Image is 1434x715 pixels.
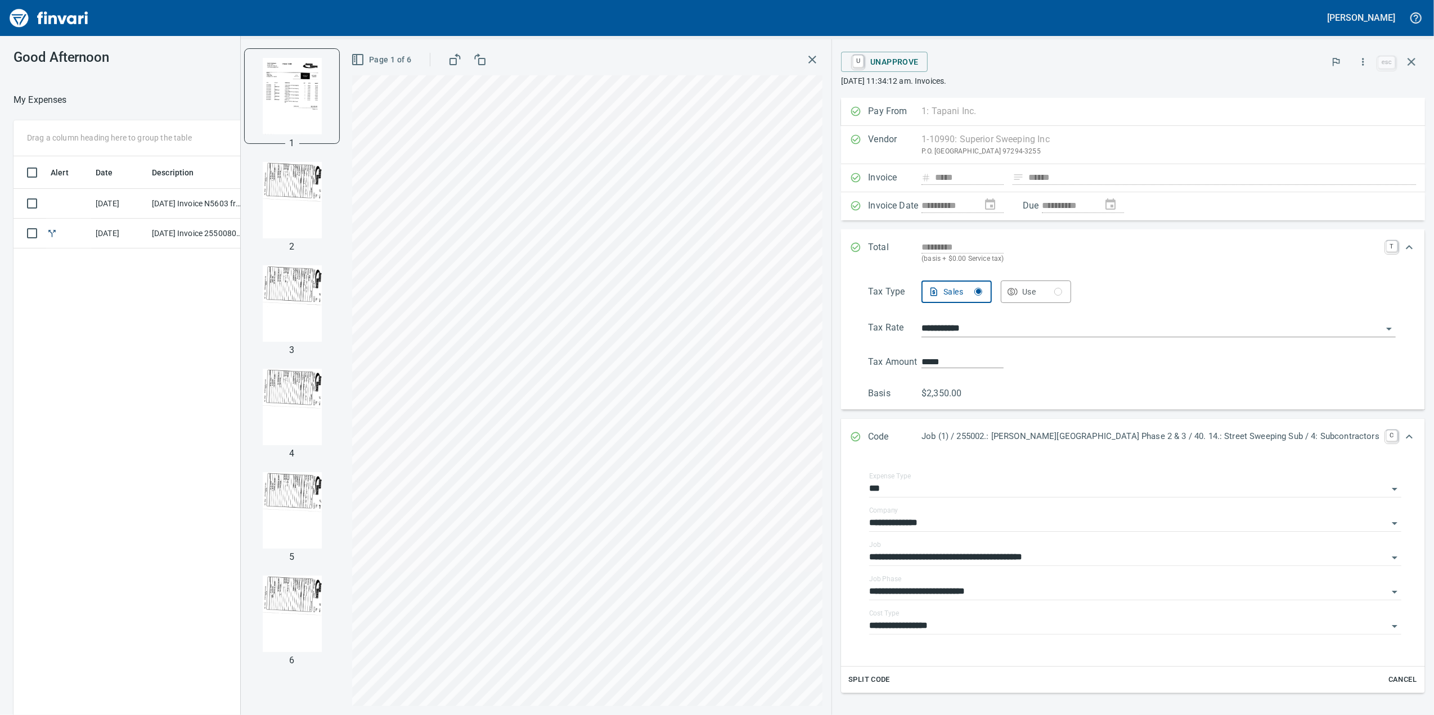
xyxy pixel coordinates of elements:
[1386,430,1397,441] a: C
[921,280,992,303] button: Sales
[27,132,192,143] p: Drag a column heading here to group the table
[290,550,295,564] p: 5
[96,166,128,179] span: Date
[868,241,921,265] p: Total
[869,541,881,548] label: Job
[254,472,330,549] img: Page 5
[921,430,1379,443] p: Job (1) / 255002.: [PERSON_NAME][GEOGRAPHIC_DATA] Phase 2 & 3 / 40. 14.: Street Sweeping Sub / 4:...
[921,387,975,400] p: $2,350.00
[869,473,911,479] label: Expense Type
[1387,515,1402,531] button: Open
[1387,618,1402,634] button: Open
[850,52,919,71] span: Unapprove
[46,229,58,237] span: Split transaction
[1387,550,1402,565] button: Open
[51,166,69,179] span: Alert
[1387,584,1402,600] button: Open
[14,49,371,65] h3: Good Afternoon
[254,58,330,134] img: Page 1
[290,654,295,667] p: 6
[1001,280,1071,303] button: Use
[290,447,295,460] p: 4
[290,137,295,150] p: 1
[848,673,890,686] span: Split Code
[1328,12,1395,24] h5: [PERSON_NAME]
[14,93,67,107] p: My Expenses
[1375,48,1425,75] span: Close invoice
[869,576,901,582] label: Job Phase
[853,55,864,67] a: U
[1325,9,1398,26] button: [PERSON_NAME]
[147,219,249,248] td: [DATE] Invoice 255008092225 from Tapani Materials (1-29544)
[353,53,411,67] span: Page 1 of 6
[841,229,1425,276] div: Expand
[1351,49,1375,74] button: More
[1387,481,1402,497] button: Open
[152,166,194,179] span: Description
[7,4,91,31] img: Finvari
[290,240,295,254] p: 2
[868,387,921,400] p: Basis
[254,576,330,652] img: Page 6
[1022,285,1062,299] div: Use
[921,254,1379,265] p: (basis + $0.00 Service tax)
[51,166,83,179] span: Alert
[1387,673,1418,686] span: Cancel
[868,321,921,337] p: Tax Rate
[943,285,982,299] div: Sales
[869,507,898,514] label: Company
[254,369,330,445] img: Page 4
[841,456,1425,693] div: Expand
[868,355,921,369] p: Tax Amount
[14,93,67,107] nav: breadcrumb
[147,189,249,219] td: [DATE] Invoice N5603 from Columbia River Pumping Inc. (1-24468)
[868,285,921,303] p: Tax Type
[254,265,330,342] img: Page 3
[841,419,1425,456] div: Expand
[841,52,928,72] button: UUnapprove
[349,49,416,70] button: Page 1 of 6
[1378,56,1395,69] a: esc
[1384,671,1420,689] button: Cancel
[841,276,1425,410] div: Expand
[290,343,295,357] p: 3
[868,430,921,445] p: Code
[91,219,147,248] td: [DATE]
[96,166,113,179] span: Date
[846,671,893,689] button: Split Code
[91,189,147,219] td: [DATE]
[1386,241,1397,252] a: T
[152,166,209,179] span: Description
[841,75,1425,87] p: [DATE] 11:34:12 am. Invoices.
[1324,49,1348,74] button: Flag
[1381,321,1397,337] button: Open
[869,610,900,617] label: Cost Type
[254,162,330,238] img: Page 2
